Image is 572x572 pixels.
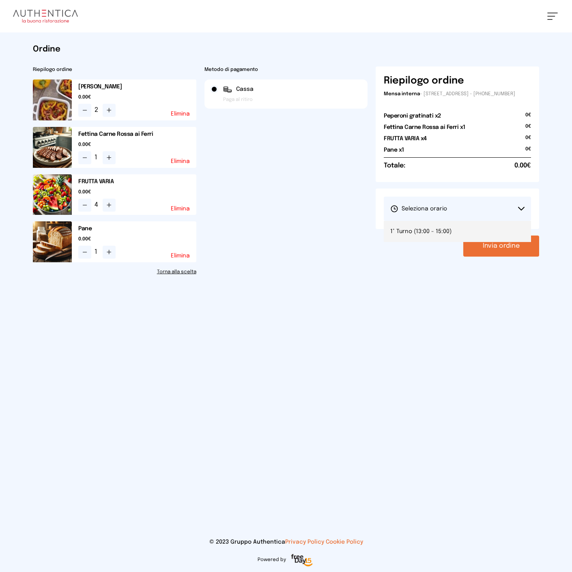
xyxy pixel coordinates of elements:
[285,539,324,545] a: Privacy Policy
[390,205,447,213] span: Seleziona orario
[258,557,286,563] span: Powered by
[13,538,559,546] p: © 2023 Gruppo Authentica
[463,236,539,257] button: Invia ordine
[326,539,363,545] a: Cookie Policy
[390,227,452,236] span: 1° Turno (13:00 - 15:00)
[289,553,315,569] img: logo-freeday.3e08031.png
[384,197,531,221] button: Seleziona orario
